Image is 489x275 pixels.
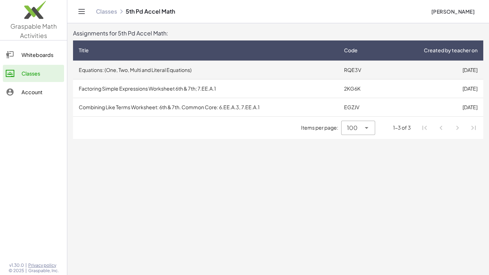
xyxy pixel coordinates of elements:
td: RQE3V [338,61,383,79]
td: 2KG6K [338,79,383,98]
span: © 2025 [9,268,24,274]
span: Graspable, Inc. [28,268,59,274]
a: Classes [3,65,64,82]
a: Classes [96,8,117,15]
div: Assignments for 5th Pd Accel Math: [73,29,483,38]
span: | [25,262,27,268]
span: | [25,268,27,274]
button: Toggle navigation [76,6,87,17]
span: Code [344,47,358,54]
td: EGZJV [338,98,383,116]
span: Items per page: [301,124,341,131]
td: Factoring Simple Expressions Worksheet 6th & 7th; 7.EE.A.1 [73,79,338,98]
a: Whiteboards [3,46,64,63]
span: Created by teacher on [424,47,478,54]
div: 1-3 of 3 [393,124,411,131]
span: 100 [347,124,358,132]
td: Combining Like Terms Worksheet: 6th & 7th. Common Core: 6.EE.A.3, 7.EE.A.1 [73,98,338,116]
div: Classes [21,69,61,78]
div: Whiteboards [21,50,61,59]
button: [PERSON_NAME] [425,5,480,18]
a: Privacy policy [28,262,59,268]
span: v1.30.0 [9,262,24,268]
td: [DATE] [383,61,483,79]
a: Account [3,83,64,101]
td: Equations: (One, Two, Multi and Literal Equations) [73,61,338,79]
span: [PERSON_NAME] [431,8,475,15]
nav: Pagination Navigation [417,120,482,136]
div: Account [21,88,61,96]
span: Graspable Math Activities [10,22,57,39]
td: [DATE] [383,79,483,98]
span: Title [79,47,89,54]
td: [DATE] [383,98,483,116]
